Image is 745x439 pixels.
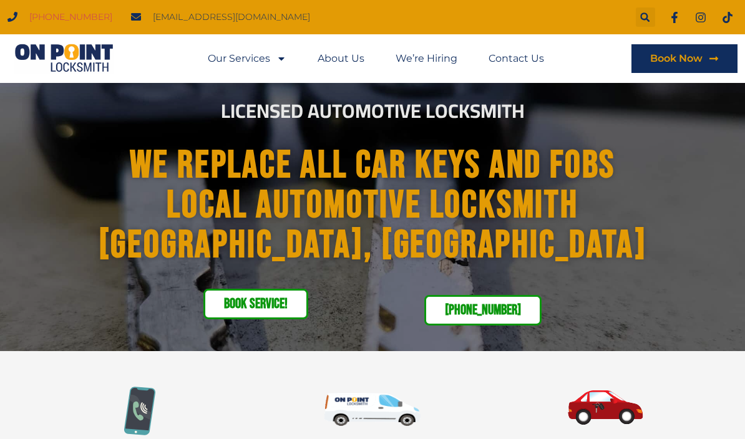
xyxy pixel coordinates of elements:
[396,44,457,73] a: We’re Hiring
[115,387,164,435] img: Call for Emergency Locksmith Services Help in Coquitlam Tri-cities
[224,297,288,311] span: Book service!
[29,9,112,26] a: [PHONE_NUMBER]
[318,44,364,73] a: About Us
[36,146,709,266] h1: We Replace all Car Keys and Fobs Local Automotive Locksmith [GEOGRAPHIC_DATA], [GEOGRAPHIC_DATA]
[208,44,286,73] a: Our Services
[424,295,542,326] a: [PHONE_NUMBER]
[445,303,521,317] span: [PHONE_NUMBER]
[150,9,310,26] span: [EMAIL_ADDRESS][DOMAIN_NAME]
[208,44,544,73] nav: Menu
[27,102,718,121] h2: Licensed Automotive Locksmith
[489,44,544,73] a: Contact Us
[650,54,703,64] span: Book Now
[631,44,738,73] a: Book Now
[203,289,308,319] a: Book service!
[636,7,655,27] div: Search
